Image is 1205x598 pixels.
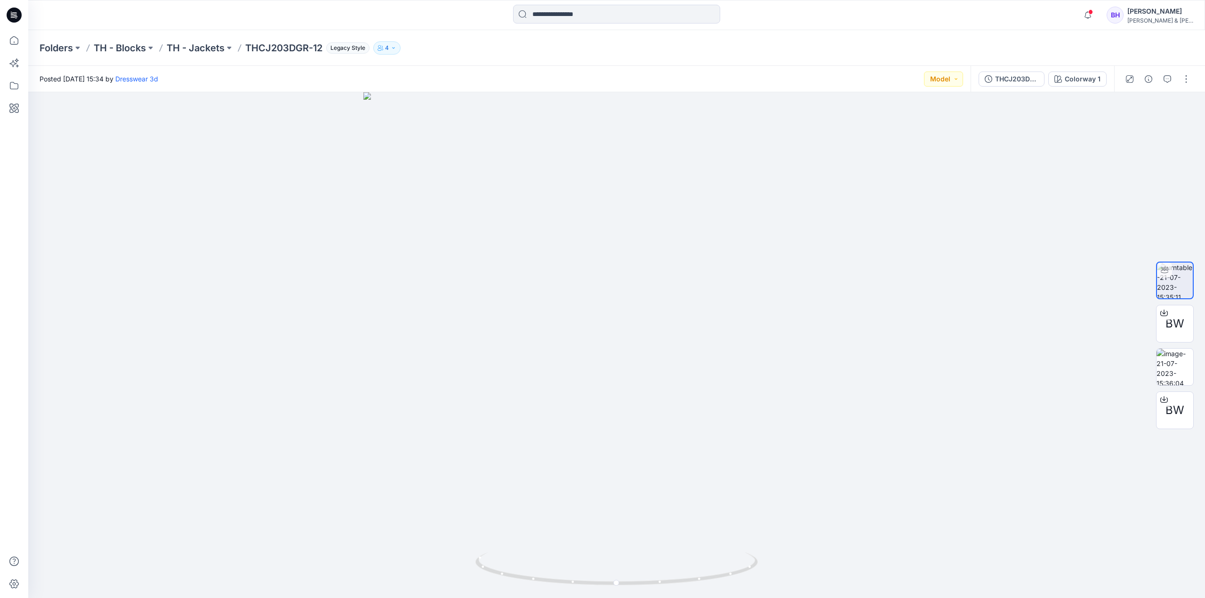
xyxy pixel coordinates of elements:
span: BW [1165,402,1184,419]
span: Legacy Style [326,42,370,54]
div: THCJ203DGR-12 - Locker Loop Update [995,74,1038,84]
a: TH - Jackets [167,41,225,55]
div: [PERSON_NAME] [1127,6,1193,17]
a: Folders [40,41,73,55]
span: Posted [DATE] 15:34 by [40,74,158,84]
span: BW [1165,315,1184,332]
div: Colorway 1 [1065,74,1101,84]
p: THCJ203DGR-12 [245,41,322,55]
button: Legacy Style [322,41,370,55]
button: Details [1141,72,1156,87]
img: image-21-07-2023-15:36:04 [1157,349,1193,385]
div: BH [1107,7,1124,24]
div: [PERSON_NAME] & [PERSON_NAME] [1127,17,1193,24]
a: TH - Blocks [94,41,146,55]
a: Dresswear 3d [115,75,158,83]
button: Colorway 1 [1048,72,1107,87]
p: 4 [385,43,389,53]
img: turntable-21-07-2023-15:35:11 [1157,263,1193,298]
button: 4 [373,41,401,55]
button: THCJ203DGR-12 - Locker Loop Update [979,72,1044,87]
